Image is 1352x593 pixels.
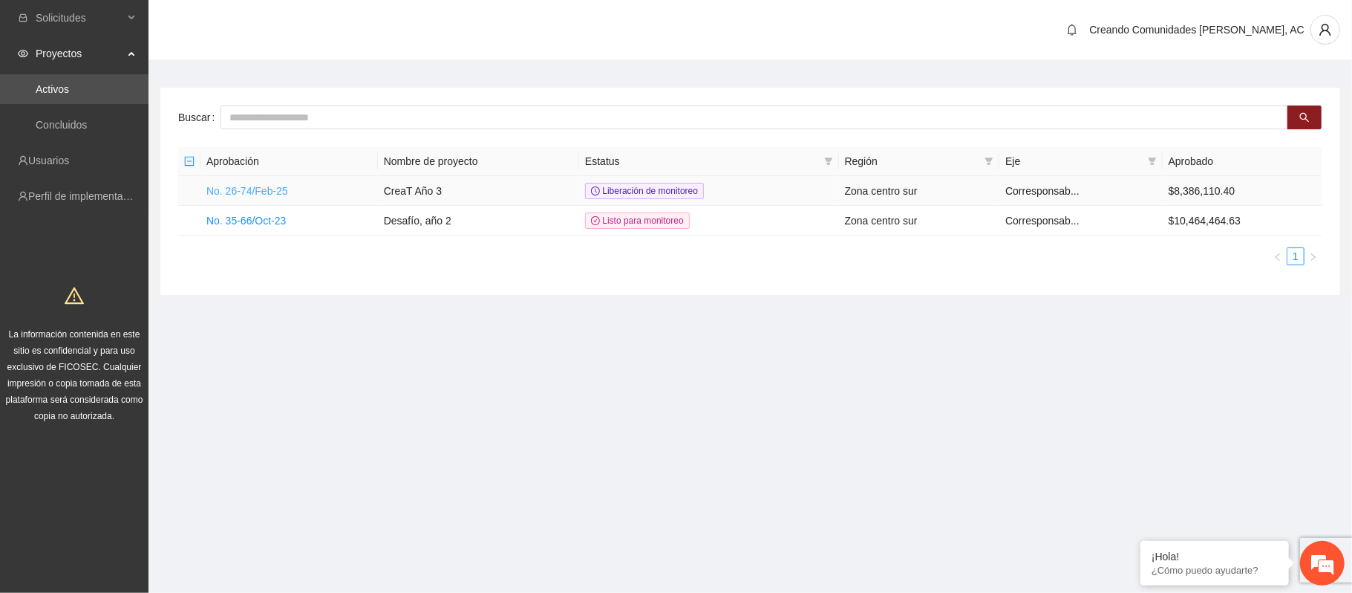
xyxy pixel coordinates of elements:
[36,3,123,33] span: Solicitudes
[1163,176,1322,206] td: $8,386,110.40
[1273,253,1282,262] span: left
[36,83,69,95] a: Activos
[1060,18,1084,42] button: bell
[1309,253,1318,262] span: right
[1269,247,1287,265] li: Previous Page
[65,286,84,305] span: warning
[1287,248,1304,265] a: 1
[1269,247,1287,265] button: left
[1299,112,1310,124] span: search
[585,213,690,229] span: Listo para monitoreo
[184,156,195,166] span: minus-square
[1148,157,1157,166] span: filter
[585,183,704,199] span: Liberación de monitoreo
[1005,215,1080,227] span: Corresponsab...
[1061,24,1083,36] span: bell
[824,157,833,166] span: filter
[984,157,993,166] span: filter
[1310,15,1340,45] button: user
[206,215,286,227] a: No. 35-66/Oct-23
[1005,185,1080,197] span: Corresponsab...
[378,206,579,236] td: Desafío, año 2
[18,48,28,59] span: eye
[1311,23,1339,36] span: user
[378,176,579,206] td: CreaT Año 3
[36,39,123,68] span: Proyectos
[1090,24,1304,36] span: Creando Comunidades [PERSON_NAME], AC
[1287,247,1304,265] li: 1
[18,13,28,23] span: inbox
[839,176,1000,206] td: Zona centro sur
[206,185,288,197] a: No. 26-74/Feb-25
[1152,565,1278,576] p: ¿Cómo puedo ayudarte?
[845,153,979,169] span: Región
[591,187,600,195] span: clock-circle
[200,147,378,176] th: Aprobación
[1163,147,1322,176] th: Aprobado
[982,150,996,172] span: filter
[1005,153,1142,169] span: Eje
[1163,206,1322,236] td: $10,464,464.63
[28,155,69,166] a: Usuarios
[1145,150,1160,172] span: filter
[1304,247,1322,265] li: Next Page
[36,119,87,131] a: Concluidos
[6,329,143,421] span: La información contenida en este sitio es confidencial y para uso exclusivo de FICOSEC. Cualquier...
[839,206,1000,236] td: Zona centro sur
[178,106,221,129] label: Buscar
[1304,247,1322,265] button: right
[585,153,818,169] span: Estatus
[1287,106,1322,129] button: search
[28,190,144,202] a: Perfil de implementadora
[821,150,836,172] span: filter
[591,216,600,225] span: check-circle
[1152,551,1278,563] div: ¡Hola!
[378,147,579,176] th: Nombre de proyecto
